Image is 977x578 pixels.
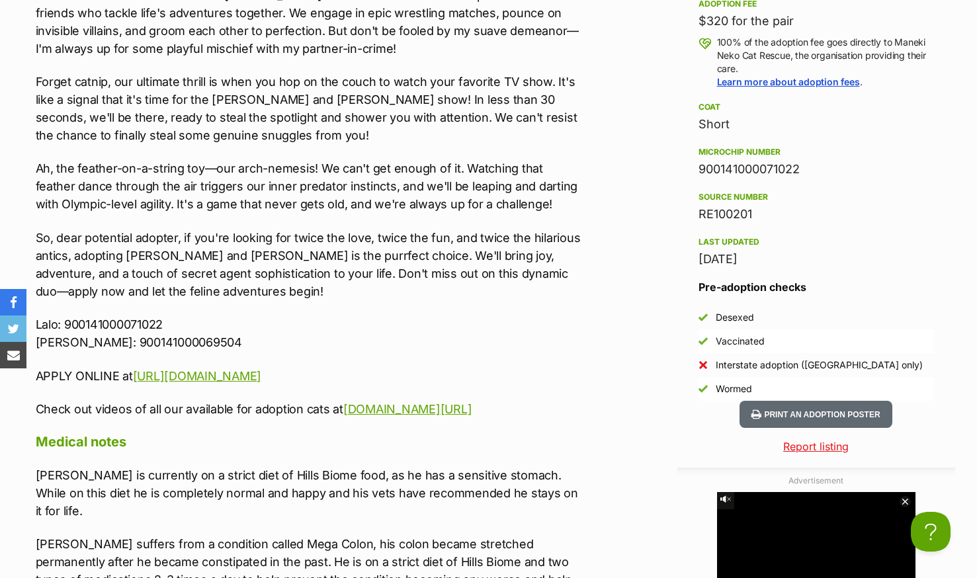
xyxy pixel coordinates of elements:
[36,229,582,300] p: So, dear potential adopter, if you're looking for twice the love, twice the fun, and twice the hi...
[699,279,934,295] h3: Pre-adoption checks
[740,401,892,428] button: Print an adoption poster
[36,400,582,418] p: Check out videos of all our available for adoption cats at
[699,337,708,346] img: Yes
[699,205,934,224] div: RE100201
[133,369,261,383] a: [URL][DOMAIN_NAME]
[36,315,582,351] p: Lalo: 900141000071022 [PERSON_NAME]: 900141000069504
[699,160,934,179] div: 900141000071022
[716,311,754,324] div: Desexed
[36,433,582,450] h4: Medical notes
[36,159,582,213] p: Ah, the feather-on-a-string toy—our arch-nemesis! We can't get enough of it. Watching that feathe...
[911,512,951,552] iframe: Help Scout Beacon - Open
[343,402,472,416] a: [DOMAIN_NAME][URL]
[699,115,934,134] div: Short
[699,192,934,202] div: Source number
[716,358,923,372] div: Interstate adoption ([GEOGRAPHIC_DATA] only)
[699,237,934,247] div: Last updated
[699,360,708,370] img: No
[717,36,934,89] p: 100% of the adoption fee goes directly to Maneki Neko Cat Rescue, the organisation providing thei...
[677,438,955,454] a: Report listing
[716,335,765,348] div: Vaccinated
[699,250,934,268] div: [DATE]
[36,367,582,385] p: APPLY ONLINE at
[699,12,934,30] div: $320 for the pair
[699,384,708,393] img: Yes
[36,73,582,144] p: Forget catnip, our ultimate thrill is when you hop on the couch to watch your favorite TV show. I...
[699,102,934,112] div: Coat
[699,147,934,157] div: Microchip number
[36,466,582,520] p: [PERSON_NAME] is currently on a strict diet of Hills Biome food, as he has a sensitive stomach. W...
[717,76,860,87] a: Learn more about adoption fees
[716,382,752,395] div: Wormed
[699,313,708,322] img: Yes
